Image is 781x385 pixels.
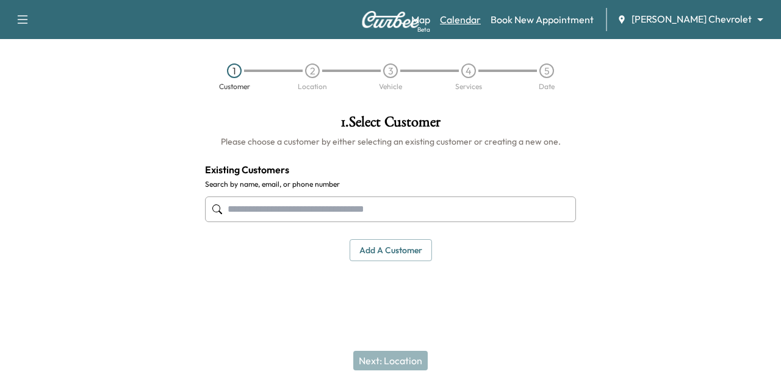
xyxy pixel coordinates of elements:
span: [PERSON_NAME] Chevrolet [632,12,752,26]
div: 1 [227,63,242,78]
button: Add a customer [350,239,432,262]
h4: Existing Customers [205,162,576,177]
div: Location [298,83,327,90]
div: Services [455,83,482,90]
a: Book New Appointment [491,12,594,27]
label: Search by name, email, or phone number [205,179,576,189]
div: 2 [305,63,320,78]
div: Date [539,83,555,90]
div: Beta [417,25,430,34]
a: MapBeta [411,12,430,27]
div: 5 [539,63,554,78]
h6: Please choose a customer by either selecting an existing customer or creating a new one. [205,135,576,148]
a: Calendar [440,12,481,27]
div: 4 [461,63,476,78]
h1: 1 . Select Customer [205,115,576,135]
img: Curbee Logo [361,11,420,28]
div: Vehicle [379,83,402,90]
div: 3 [383,63,398,78]
div: Customer [219,83,250,90]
